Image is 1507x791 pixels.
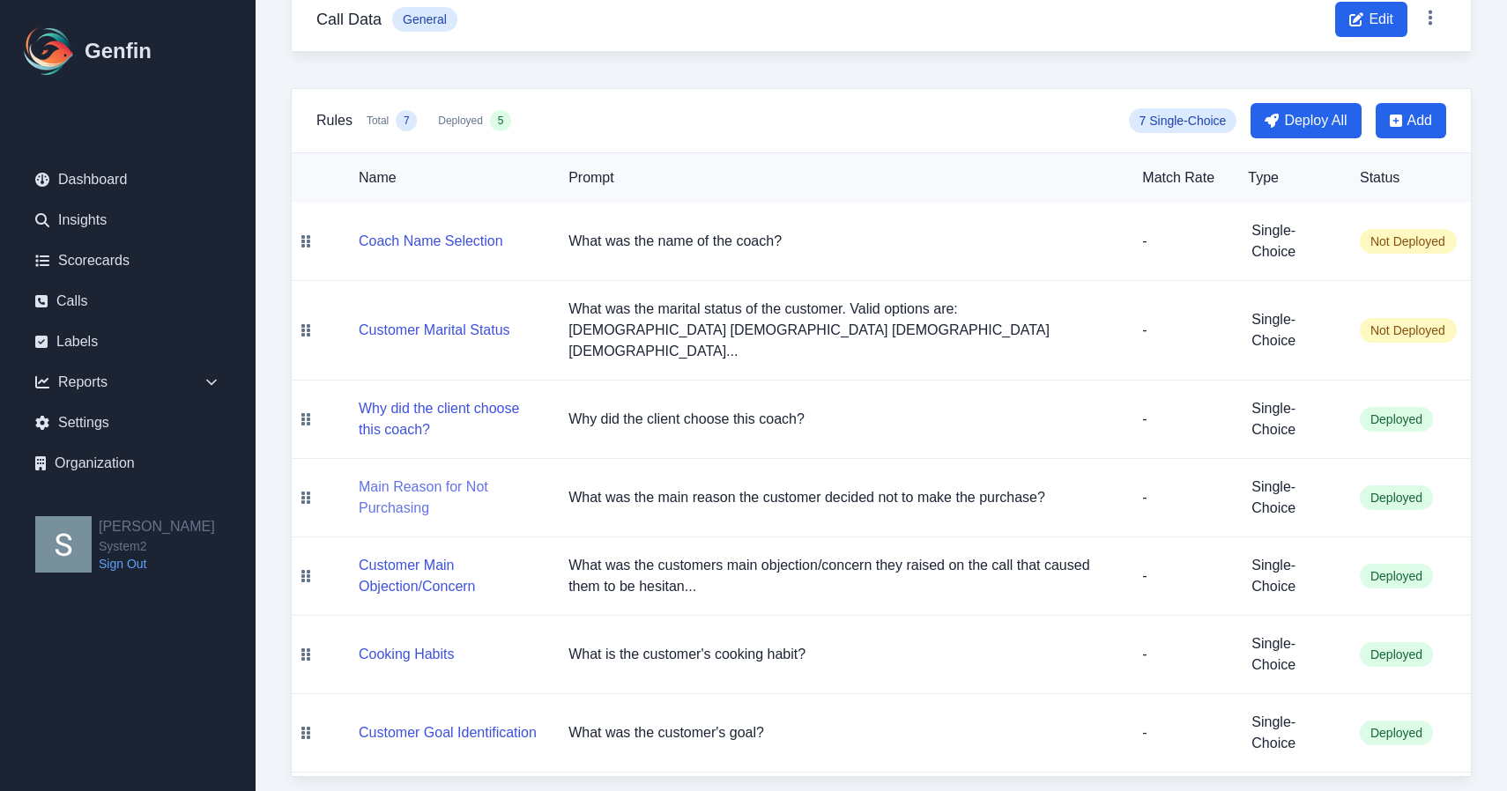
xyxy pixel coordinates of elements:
h3: Call Data [316,7,382,32]
span: Total [367,114,389,128]
h5: Single-Choice [1251,477,1332,519]
button: Coach Name Selection [359,231,503,252]
span: Deploy All [1284,110,1347,131]
span: System2 [99,537,215,555]
p: What is the customer's cooking habit? [568,644,1114,665]
a: Sign Out [99,555,215,573]
a: Why did the client choose this coach? [359,422,540,437]
p: - [1142,320,1220,341]
button: Edit [1335,2,1407,37]
button: Customer Goal Identification [359,722,537,743]
button: Customer Main Objection/Concern [359,555,540,597]
p: - [1142,722,1220,743]
a: Customer Marital Status [359,322,510,337]
h1: Genfin [85,37,152,65]
a: Coach Name Selection [359,233,503,248]
a: Customer Goal Identification [359,725,537,740]
a: Organization [21,446,234,481]
p: What was the main reason the customer decided not to make the purchase? [568,487,1114,508]
p: - [1142,566,1220,587]
button: Main Reason for Not Purchasing [359,477,540,519]
h5: Single-Choice [1251,220,1332,262]
a: Dashboard [21,162,234,197]
h5: Single-Choice [1251,555,1332,597]
h2: [PERSON_NAME] [99,516,215,537]
a: Customer Main Objection/Concern [359,579,540,594]
p: - [1142,409,1220,430]
p: - [1142,487,1220,508]
span: General [392,7,457,32]
a: Labels [21,324,234,359]
h5: Single-Choice [1251,309,1332,351]
h5: Single-Choice [1251,398,1332,440]
button: Deploy All [1251,103,1361,138]
a: Settings [21,405,234,440]
p: - [1142,231,1220,252]
th: Prompt [554,153,1128,203]
h5: Single-Choice [1251,712,1332,754]
p: What was the customers main objection/concern they raised on the call that caused them to be hesi... [568,555,1114,597]
button: Why did the client choose this coach? [359,398,540,440]
span: Deployed [1360,721,1433,745]
button: Add [1376,103,1446,138]
span: 5 [498,114,504,128]
span: 7 Single-Choice [1129,108,1237,133]
button: Customer Marital Status [359,320,510,341]
span: Edit [1369,9,1393,30]
th: Type [1234,153,1346,203]
span: 7 [404,114,410,128]
span: Deployed [1360,642,1433,667]
span: Deployed [1360,564,1433,588]
th: Status [1346,153,1471,203]
span: Add [1407,110,1432,131]
p: What was the name of the coach? [568,231,1114,252]
button: Cooking Habits [359,644,455,665]
th: Name [320,153,554,203]
p: Why did the client choose this coach? [568,409,1114,430]
p: - [1142,644,1220,665]
a: Insights [21,203,234,238]
div: Reports [21,365,234,400]
a: Cooking Habits [359,647,455,662]
span: Not Deployed [1360,229,1457,254]
a: Scorecards [21,243,234,278]
img: Savannah Sherard [35,516,92,573]
h5: Single-Choice [1251,633,1332,676]
span: Not Deployed [1360,318,1457,343]
span: Deployed [438,114,483,128]
p: What was the marital status of the customer. Valid options are: [DEMOGRAPHIC_DATA] [DEMOGRAPHIC_D... [568,299,1114,362]
p: What was the customer's goal? [568,722,1114,743]
a: Calls [21,284,234,319]
span: Deployed [1360,407,1433,432]
span: Deployed [1360,485,1433,510]
a: Main Reason for Not Purchasing [359,500,540,515]
h3: Rules [316,110,353,131]
img: Logo [21,23,78,79]
th: Match Rate [1128,153,1234,203]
